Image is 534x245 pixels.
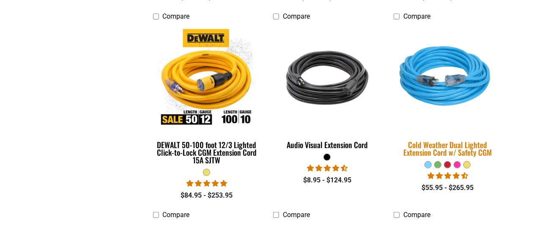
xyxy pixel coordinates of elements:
[394,183,501,193] div: $55.95 - $265.95
[163,211,190,219] span: Compare
[273,175,381,185] div: $8.95 - $124.95
[153,141,261,164] div: DEWALT 50-100 foot 12/3 Lighted Click-to-Lock CGM Extension Cord 15A SJTW
[394,25,501,161] a: Light Blue Cold Weather Dual Lighted Extension Cord w/ Safety CGM
[163,12,190,20] span: Compare
[153,29,260,126] img: DEWALT 50-100 foot 12/3 Lighted Click-to-Lock CGM Extension Cord 15A SJTW
[273,25,381,154] a: black Audio Visual Extension Cord
[283,12,310,20] span: Compare
[274,29,381,126] img: black
[186,179,227,187] span: 4.84 stars
[273,141,381,149] div: Audio Visual Extension Cord
[389,24,507,132] img: Light Blue
[403,211,430,219] span: Compare
[153,190,261,201] div: $84.95 - $253.95
[427,172,468,180] span: 4.62 stars
[403,12,430,20] span: Compare
[283,211,310,219] span: Compare
[153,25,261,169] a: DEWALT 50-100 foot 12/3 Lighted Click-to-Lock CGM Extension Cord 15A SJTW DEWALT 50-100 foot 12/3...
[394,141,501,156] div: Cold Weather Dual Lighted Extension Cord w/ Safety CGM
[307,164,348,172] span: 4.71 stars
